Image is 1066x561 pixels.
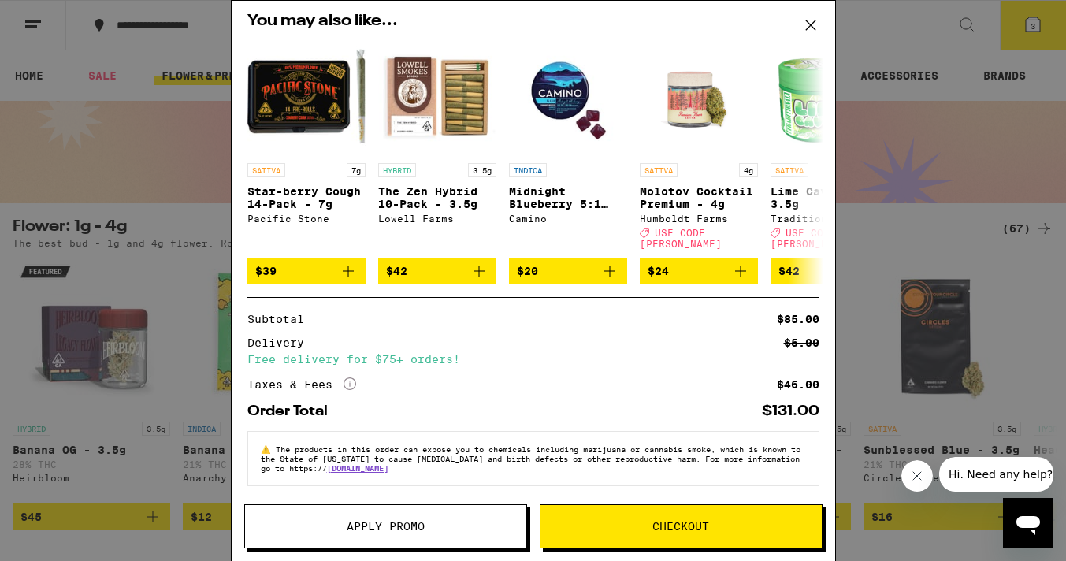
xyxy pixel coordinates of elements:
[509,258,627,284] button: Add to bag
[771,228,852,249] span: USE CODE [PERSON_NAME]
[771,37,889,155] img: Traditional - Lime Caviar - 3.5g
[648,265,669,277] span: $24
[247,354,819,365] div: Free delivery for $75+ orders!
[378,163,416,177] p: HYBRID
[509,185,627,210] p: Midnight Blueberry 5:1 Sleep Gummies
[509,37,627,258] a: Open page for Midnight Blueberry 5:1 Sleep Gummies from Camino
[347,163,366,177] p: 7g
[771,37,889,258] a: Open page for Lime Caviar - 3.5g from Traditional
[247,185,366,210] p: Star-berry Cough 14-Pack - 7g
[247,13,819,29] h2: You may also like...
[939,457,1053,492] iframe: Message from company
[540,504,823,548] button: Checkout
[517,265,538,277] span: $20
[778,265,800,277] span: $42
[261,444,800,473] span: The products in this order can expose you to chemicals including marijuana or cannabis smoke, whi...
[378,37,496,258] a: Open page for The Zen Hybrid 10-Pack - 3.5g from Lowell Farms
[771,214,889,224] div: Traditional
[386,265,407,277] span: $42
[327,463,388,473] a: [DOMAIN_NAME]
[378,214,496,224] div: Lowell Farms
[247,377,356,392] div: Taxes & Fees
[468,163,496,177] p: 3.5g
[247,37,366,155] img: Pacific Stone - Star-berry Cough 14-Pack - 7g
[247,337,315,348] div: Delivery
[509,163,547,177] p: INDICA
[261,444,276,454] span: ⚠️
[247,214,366,224] div: Pacific Stone
[378,185,496,210] p: The Zen Hybrid 10-Pack - 3.5g
[652,521,709,532] span: Checkout
[640,214,758,224] div: Humboldt Farms
[347,521,425,532] span: Apply Promo
[771,163,808,177] p: SATIVA
[247,258,366,284] button: Add to bag
[777,379,819,390] div: $46.00
[255,265,277,277] span: $39
[739,163,758,177] p: 4g
[244,504,527,548] button: Apply Promo
[640,228,722,249] span: USE CODE [PERSON_NAME]
[509,37,627,155] img: Camino - Midnight Blueberry 5:1 Sleep Gummies
[247,314,315,325] div: Subtotal
[509,214,627,224] div: Camino
[378,37,496,155] img: Lowell Farms - The Zen Hybrid 10-Pack - 3.5g
[762,404,819,418] div: $131.00
[640,37,758,155] img: Humboldt Farms - Molotov Cocktail Premium - 4g
[640,258,758,284] button: Add to bag
[640,163,678,177] p: SATIVA
[771,258,889,284] button: Add to bag
[247,404,339,418] div: Order Total
[247,37,366,258] a: Open page for Star-berry Cough 14-Pack - 7g from Pacific Stone
[771,185,889,210] p: Lime Caviar - 3.5g
[640,37,758,258] a: Open page for Molotov Cocktail Premium - 4g from Humboldt Farms
[777,314,819,325] div: $85.00
[784,337,819,348] div: $5.00
[901,460,933,492] iframe: Close message
[640,185,758,210] p: Molotov Cocktail Premium - 4g
[378,258,496,284] button: Add to bag
[1003,498,1053,548] iframe: Button to launch messaging window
